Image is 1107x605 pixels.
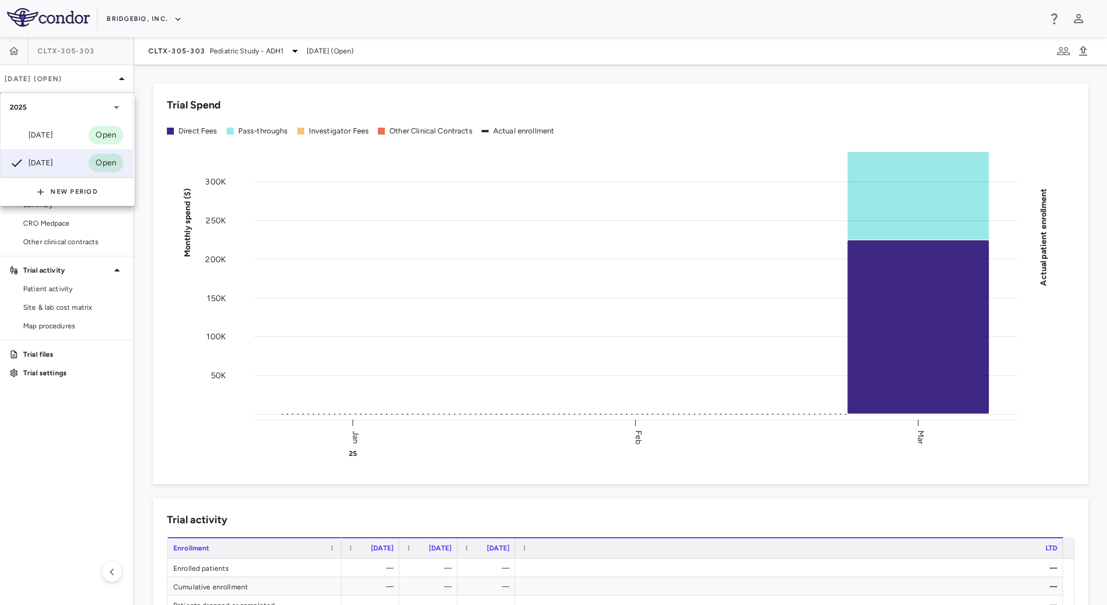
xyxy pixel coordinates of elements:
p: 2025 [10,102,27,113]
span: Open [89,129,123,142]
span: Open [89,157,123,169]
div: [DATE] [10,156,53,170]
div: [DATE] [10,128,53,142]
button: New Period [37,183,98,201]
div: 2025 [1,93,133,121]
